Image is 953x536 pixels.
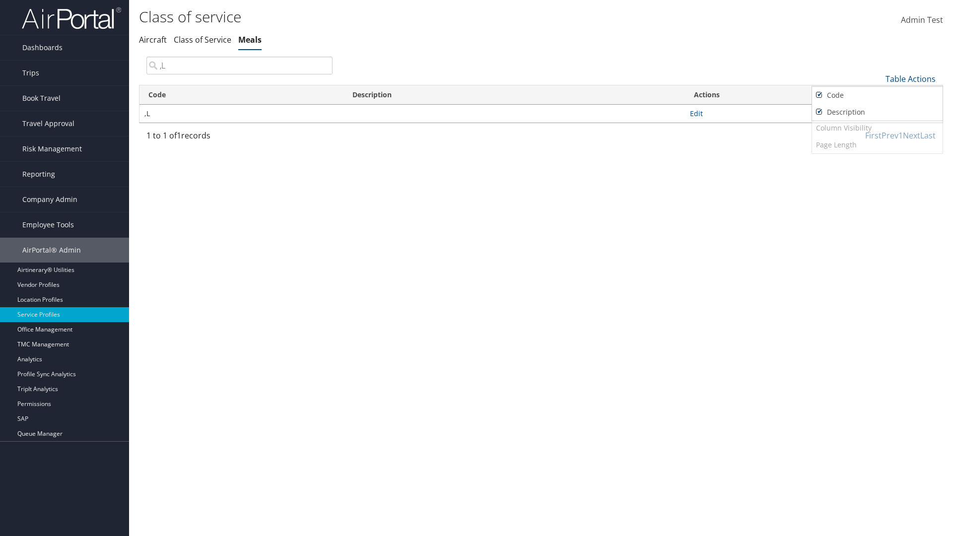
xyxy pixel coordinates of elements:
[22,238,81,263] span: AirPortal® Admin
[22,162,55,187] span: Reporting
[812,86,943,103] a: New Record
[22,187,77,212] span: Company Admin
[22,6,121,30] img: airportal-logo.png
[812,87,943,104] a: Code
[22,35,63,60] span: Dashboards
[22,136,82,161] span: Risk Management
[812,136,943,153] a: Page Length
[22,86,61,111] span: Book Travel
[22,111,74,136] span: Travel Approval
[812,104,943,121] a: Description
[22,61,39,85] span: Trips
[812,120,943,136] a: Column Visibility
[22,212,74,237] span: Employee Tools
